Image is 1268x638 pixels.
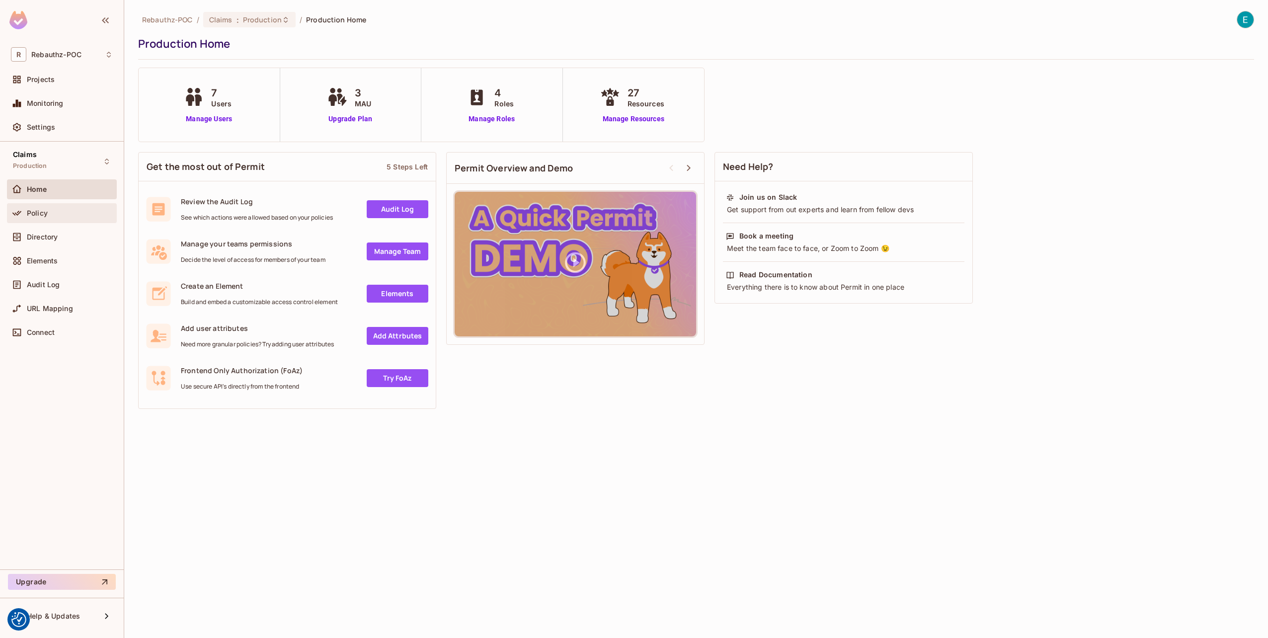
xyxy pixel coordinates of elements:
[181,298,338,306] span: Build and embed a customizable access control element
[367,327,428,345] a: Add Attrbutes
[355,85,371,100] span: 3
[739,231,793,241] div: Book a meeting
[13,162,47,170] span: Production
[147,160,265,173] span: Get the most out of Permit
[367,242,428,260] a: Manage Team
[11,612,26,627] img: Revisit consent button
[27,328,55,336] span: Connect
[27,281,60,289] span: Audit Log
[181,281,338,291] span: Create an Element
[27,233,58,241] span: Directory
[13,151,37,159] span: Claims
[1237,11,1254,28] img: Erik Mesropyan
[300,15,302,24] li: /
[27,99,64,107] span: Monitoring
[181,323,334,333] span: Add user attributes
[181,214,333,222] span: See which actions were allowed based on your policies
[181,383,303,391] span: Use secure API's directly from the frontend
[27,76,55,83] span: Projects
[325,114,376,124] a: Upgrade Plan
[181,114,237,124] a: Manage Users
[494,98,514,109] span: Roles
[27,185,47,193] span: Home
[8,574,116,590] button: Upgrade
[27,305,73,313] span: URL Mapping
[31,51,81,59] span: Workspace: Rebauthz-POC
[27,257,58,265] span: Elements
[628,85,664,100] span: 27
[209,15,233,24] span: Claims
[181,340,334,348] span: Need more granular policies? Try adding user attributes
[367,369,428,387] a: Try FoAz
[9,11,27,29] img: SReyMgAAAABJRU5ErkJggg==
[455,162,573,174] span: Permit Overview and Demo
[27,209,48,217] span: Policy
[726,243,961,253] div: Meet the team face to face, or Zoom to Zoom 😉
[27,612,80,620] span: Help & Updates
[181,239,325,248] span: Manage your teams permissions
[726,282,961,292] div: Everything there is to know about Permit in one place
[465,114,519,124] a: Manage Roles
[181,256,325,264] span: Decide the level of access for members of your team
[211,98,232,109] span: Users
[306,15,366,24] span: Production Home
[723,160,774,173] span: Need Help?
[142,15,193,24] span: the active workspace
[236,16,239,24] span: :
[367,200,428,218] a: Audit Log
[181,366,303,375] span: Frontend Only Authorization (FoAz)
[181,197,333,206] span: Review the Audit Log
[598,114,669,124] a: Manage Resources
[211,85,232,100] span: 7
[387,162,428,171] div: 5 Steps Left
[355,98,371,109] span: MAU
[197,15,199,24] li: /
[11,612,26,627] button: Consent Preferences
[138,36,1249,51] div: Production Home
[243,15,282,24] span: Production
[27,123,55,131] span: Settings
[628,98,664,109] span: Resources
[726,205,961,215] div: Get support from out experts and learn from fellow devs
[494,85,514,100] span: 4
[11,47,26,62] span: R
[739,270,812,280] div: Read Documentation
[367,285,428,303] a: Elements
[739,192,797,202] div: Join us on Slack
